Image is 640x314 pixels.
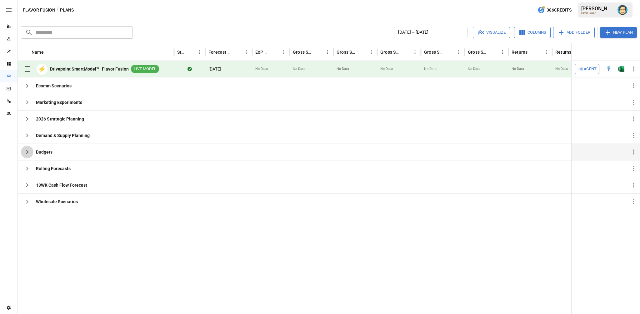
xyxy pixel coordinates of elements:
div: Open in Excel [618,66,624,72]
div: Open in Quick Edit [606,66,612,72]
div: Forecast start [208,50,232,55]
button: Dana Basken [614,1,631,19]
img: quick-edit-flash.b8aec18c.svg [606,66,612,72]
b: Marketing Experiments [36,99,82,105]
button: Status column menu [195,48,204,56]
span: No Data [293,66,305,71]
b: Wholesale Scenarios [36,199,78,205]
div: Returns: DTC Online [555,50,576,55]
div: / [57,6,59,14]
b: 2026 Strategic Planning [36,116,84,122]
b: Rolling Forecasts [36,165,71,172]
button: Sort [233,48,242,56]
div: [DATE] [205,61,252,77]
button: Gross Sales: Wholesale column menu [454,48,463,56]
img: Dana Basken [617,5,627,15]
div: Name [32,50,44,55]
button: [DATE] – [DATE] [394,27,467,38]
b: Drivepoint SmartModel™- Flavor Fusion [50,66,129,72]
button: Sort [402,48,411,56]
b: Budgets [36,149,52,155]
button: Sort [186,48,195,56]
span: LIVE MODEL [131,66,159,72]
span: No Data [380,66,393,71]
div: Status [177,50,186,55]
button: Sort [358,48,367,56]
button: Gross Sales: DTC Online column menu [367,48,376,56]
button: Gross Sales: Retail column menu [498,48,507,56]
span: 386 Credits [547,6,572,14]
button: Flavor Fusion [23,6,55,14]
b: Demand & Supply Planning [36,132,90,139]
button: New Plan [600,27,637,38]
button: Forecast start column menu [242,48,251,56]
div: Gross Sales: DTC Online [337,50,357,55]
span: No Data [337,66,349,71]
button: Returns column menu [542,48,551,56]
button: Gross Sales column menu [323,48,332,56]
button: Sort [528,48,537,56]
div: Gross Sales [293,50,314,55]
span: No Data [255,66,268,71]
button: Sort [631,48,640,56]
button: Sort [489,48,498,56]
div: EoP Cash [255,50,270,55]
b: Ecomm Scenarios [36,83,72,89]
button: Gross Sales: Marketplace column menu [411,48,419,56]
button: Sort [314,48,323,56]
div: Gross Sales: Wholesale [424,50,445,55]
button: Agent [575,64,599,74]
button: Sort [271,48,279,56]
span: No Data [468,66,480,71]
div: ⚡ [37,64,47,75]
button: Sort [446,48,454,56]
button: EoP Cash column menu [279,48,288,56]
span: No Data [424,66,437,71]
div: Gross Sales: Retail [468,50,489,55]
span: Agent [584,66,597,73]
button: Sort [44,48,53,56]
div: Flavor Fusion [581,12,614,14]
button: 386Credits [535,4,574,16]
img: g5qfjXmAAAAABJRU5ErkJggg== [618,66,624,72]
span: No Data [555,66,568,71]
button: Visualize [473,27,510,38]
button: Add Folder [553,27,595,38]
span: No Data [512,66,524,71]
div: Returns [512,50,527,55]
div: [PERSON_NAME] [581,6,614,12]
b: 13WK Cash Flow Forecast [36,182,87,188]
div: Gross Sales: Marketplace [380,50,401,55]
button: Columns [514,27,551,38]
div: Sync complete [187,66,192,72]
